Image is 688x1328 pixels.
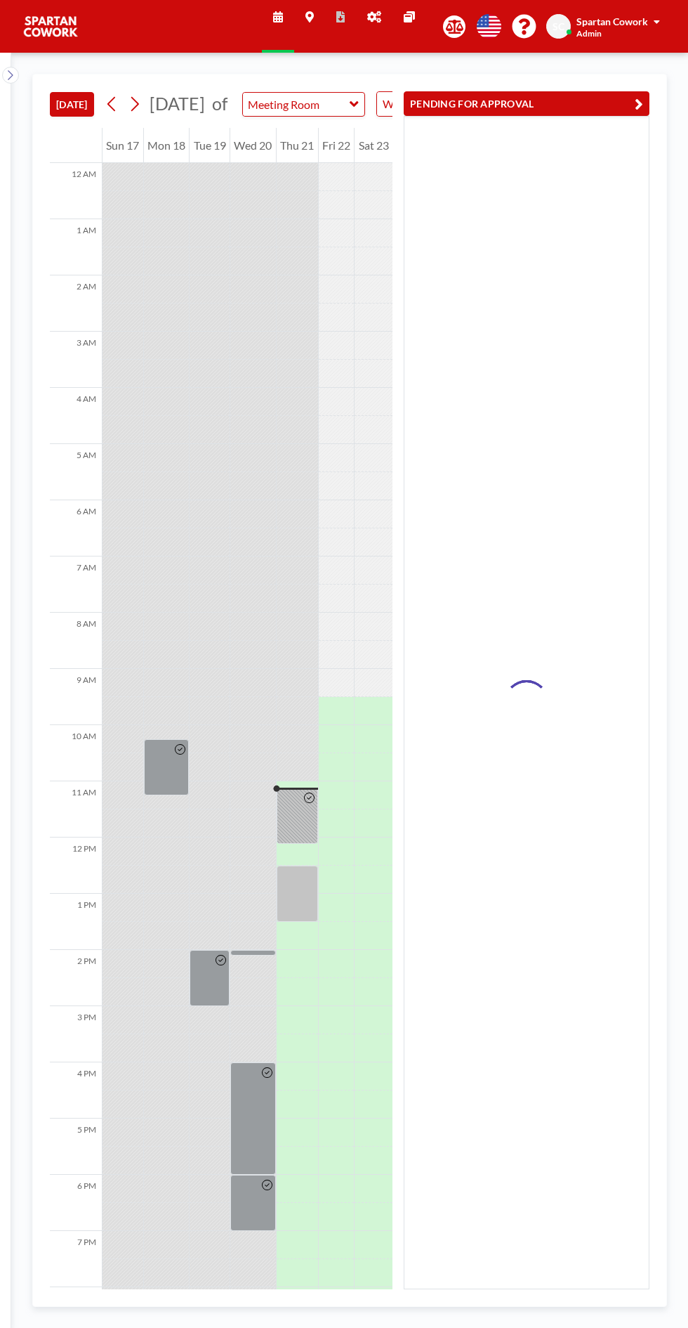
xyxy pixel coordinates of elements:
[277,128,318,163] div: Thu 21
[230,128,276,163] div: Wed 20
[50,669,102,725] div: 9 AM
[50,444,102,500] div: 5 AM
[50,163,102,219] div: 12 AM
[404,91,649,116] button: PENDING FOR APPROVAL
[243,93,350,116] input: Meeting Room
[50,781,102,838] div: 11 AM
[50,556,102,613] div: 7 AM
[102,128,143,163] div: Sun 17
[576,28,602,39] span: Admin
[50,1175,102,1231] div: 6 PM
[50,1119,102,1175] div: 5 PM
[50,725,102,781] div: 10 AM
[576,15,648,27] span: Spartan Cowork
[50,500,102,556] div: 6 AM
[319,128,355,163] div: Fri 22
[50,894,102,950] div: 1 PM
[50,275,102,332] div: 2 AM
[377,92,498,116] div: Search for option
[50,332,102,388] div: 3 AM
[22,13,79,41] img: organization-logo
[50,1231,102,1287] div: 7 PM
[50,1006,102,1062] div: 3 PM
[50,92,94,117] button: [DATE]
[553,20,564,33] span: SC
[50,613,102,669] div: 8 AM
[50,1062,102,1119] div: 4 PM
[50,950,102,1006] div: 2 PM
[144,128,190,163] div: Mon 18
[50,838,102,894] div: 12 PM
[50,219,102,275] div: 1 AM
[190,128,230,163] div: Tue 19
[355,128,392,163] div: Sat 23
[212,93,227,115] span: of
[50,388,102,444] div: 4 AM
[150,93,205,114] span: [DATE]
[380,95,459,113] span: WEEKLY VIEW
